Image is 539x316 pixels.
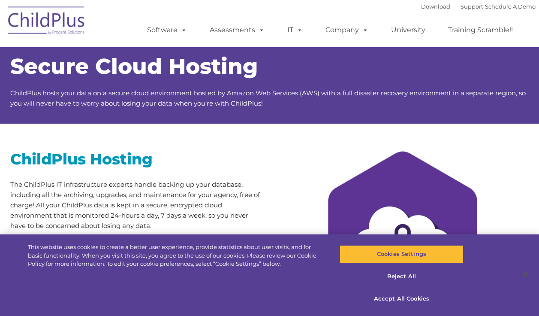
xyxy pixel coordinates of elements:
[279,21,311,39] a: IT
[10,89,526,107] span: ChildPlus hosts your data on a secure cloud environment hosted by Amazon Web Services (AWS) with ...
[10,149,263,169] h2: ChildPlus Hosting
[340,245,464,263] button: Cookies Settings
[10,53,258,79] span: Secure Cloud Hosting
[440,21,521,39] a: Training Scramble!!
[340,267,464,286] button: Reject All
[28,243,323,268] div: This website uses cookies to create a better user experience, provide statistics about user visit...
[4,0,90,43] img: ChildPlus by Procare Solutions
[139,21,196,39] a: Software
[10,179,263,231] p: The ChildPlus IT infrastructure experts handle backing up your database, including all the archiv...
[201,21,273,39] a: Assessments
[317,21,377,39] a: Company
[340,289,464,307] button: Accept All Cookies
[485,3,536,10] a: Schedule A Demo
[516,265,535,284] button: Close
[461,3,483,10] a: Support
[421,3,536,10] font: |
[421,3,450,10] a: Download
[382,21,434,39] a: University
